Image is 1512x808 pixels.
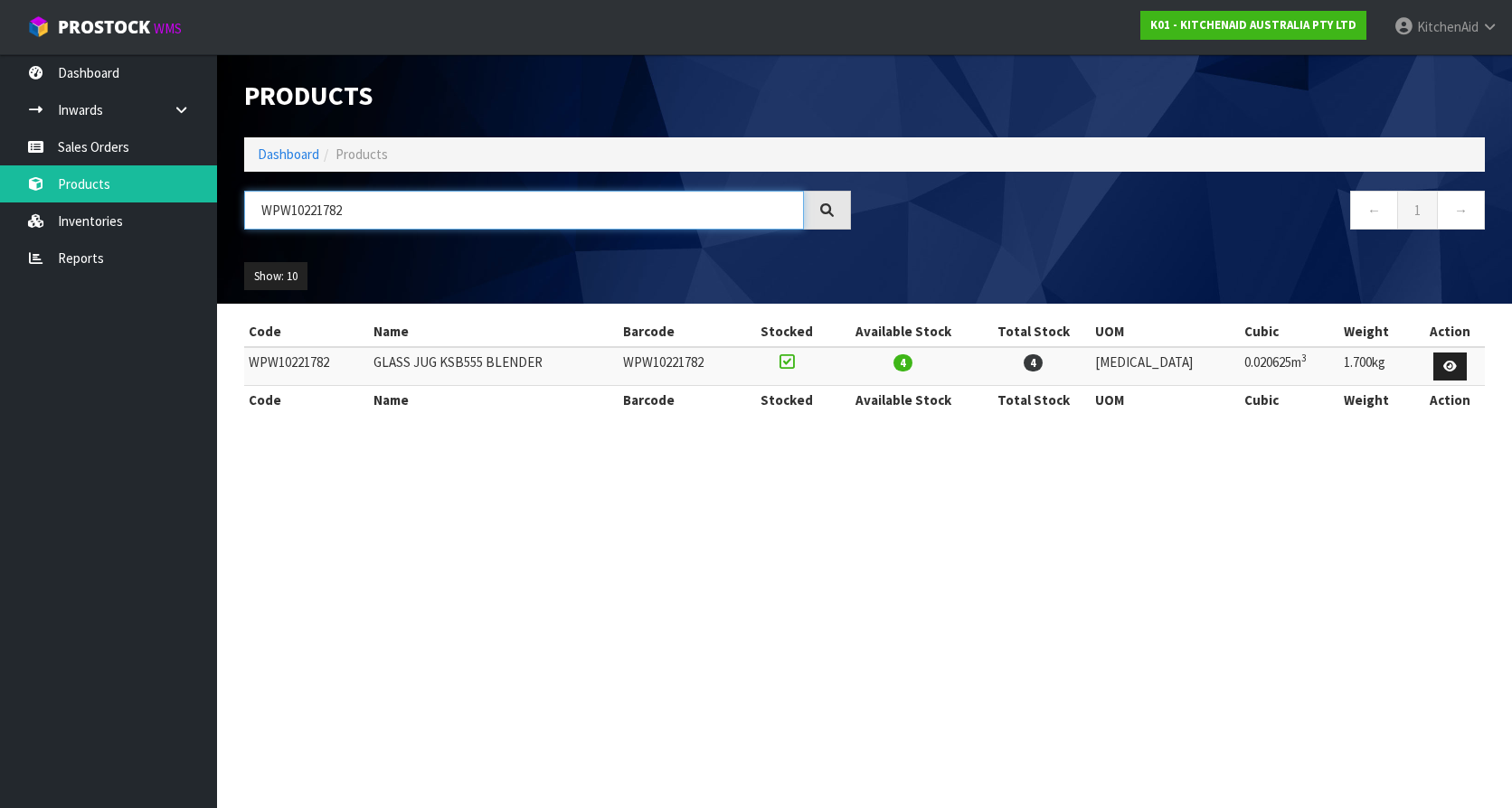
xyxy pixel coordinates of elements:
[1339,347,1415,386] td: 1.700kg
[1240,347,1339,386] td: 0.020625m
[1339,317,1415,346] th: Weight
[1417,18,1479,35] span: KitchenAid
[244,347,369,386] td: WPW10221782
[1437,191,1485,230] a: →
[244,317,369,346] th: Code
[1397,191,1438,230] a: 1
[1091,347,1240,386] td: [MEDICAL_DATA]
[244,386,369,415] th: Code
[1240,386,1339,415] th: Cubic
[977,317,1091,346] th: Total Stock
[1091,317,1240,346] th: UOM
[154,20,182,37] small: WMS
[1150,17,1356,33] strong: K01 - KITCHENAID AUSTRALIA PTY LTD
[27,15,50,38] img: cube-alt.png
[244,191,804,230] input: Search products
[743,317,829,346] th: Stocked
[830,386,977,415] th: Available Stock
[619,347,743,386] td: WPW10221782
[58,15,150,39] span: ProStock
[743,386,829,415] th: Stocked
[1024,354,1043,371] span: 4
[878,191,1485,235] nav: Page navigation
[893,354,912,371] span: 4
[1240,317,1339,346] th: Cubic
[1415,317,1485,346] th: Action
[977,386,1091,415] th: Total Stock
[619,386,743,415] th: Barcode
[244,81,851,110] h1: Products
[1301,352,1307,364] sup: 3
[335,146,388,163] span: Products
[1339,386,1415,415] th: Weight
[369,347,619,386] td: GLASS JUG KSB555 BLENDER
[369,317,619,346] th: Name
[830,317,977,346] th: Available Stock
[1350,191,1398,230] a: ←
[619,317,743,346] th: Barcode
[1091,386,1240,415] th: UOM
[244,262,307,291] button: Show: 10
[258,146,319,163] a: Dashboard
[1415,386,1485,415] th: Action
[369,386,619,415] th: Name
